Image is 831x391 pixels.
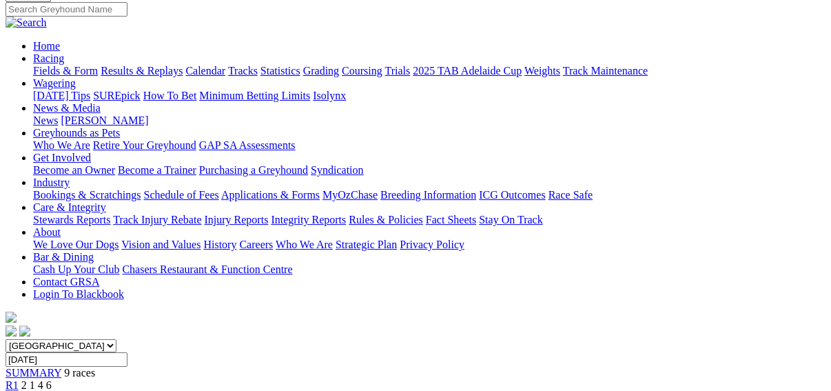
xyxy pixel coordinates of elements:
a: Chasers Restaurant & Function Centre [122,263,292,275]
a: Care & Integrity [33,201,106,213]
a: We Love Our Dogs [33,239,119,250]
div: Bar & Dining [33,263,825,276]
a: Breeding Information [380,189,476,201]
input: Search [6,2,127,17]
a: Coursing [342,65,382,77]
a: Tracks [228,65,258,77]
a: Statistics [260,65,300,77]
img: facebook.svg [6,325,17,337]
a: Bookings & Scratchings [33,189,141,201]
a: Home [33,40,60,52]
input: Select date [6,352,127,367]
a: Fields & Form [33,65,98,77]
div: Get Involved [33,164,825,177]
a: ICG Outcomes [479,189,545,201]
a: Purchasing a Greyhound [199,164,308,176]
a: Cash Up Your Club [33,263,119,275]
div: Industry [33,189,825,201]
a: Syndication [311,164,363,176]
a: Stay On Track [479,214,542,225]
div: Wagering [33,90,825,102]
a: Race Safe [548,189,592,201]
a: Become an Owner [33,164,115,176]
a: Stewards Reports [33,214,110,225]
a: Vision and Values [121,239,201,250]
a: How To Bet [143,90,197,101]
a: Integrity Reports [271,214,346,225]
a: Greyhounds as Pets [33,127,120,139]
a: News & Media [33,102,101,114]
a: Injury Reports [204,214,268,225]
a: Login To Blackbook [33,288,124,300]
a: About [33,226,61,238]
a: Schedule of Fees [143,189,218,201]
a: SUMMARY [6,367,61,379]
a: Applications & Forms [221,189,320,201]
a: R1 [6,379,19,391]
span: 9 races [64,367,95,379]
a: Trials [384,65,410,77]
div: News & Media [33,114,825,127]
a: Minimum Betting Limits [199,90,310,101]
a: Rules & Policies [349,214,423,225]
a: Calendar [185,65,225,77]
a: Get Involved [33,152,91,163]
a: Wagering [33,77,76,89]
a: Contact GRSA [33,276,99,288]
div: About [33,239,825,251]
a: Become a Trainer [118,164,196,176]
a: Careers [239,239,273,250]
a: [DATE] Tips [33,90,90,101]
a: Racing [33,52,64,64]
div: Racing [33,65,825,77]
a: History [203,239,236,250]
a: Track Maintenance [563,65,648,77]
a: Isolynx [313,90,346,101]
a: News [33,114,58,126]
a: Industry [33,177,70,188]
a: Fact Sheets [426,214,476,225]
a: Privacy Policy [400,239,464,250]
span: 2 1 4 6 [21,379,52,391]
a: SUREpick [93,90,140,101]
img: Search [6,17,47,29]
a: Who We Are [276,239,333,250]
div: Care & Integrity [33,214,825,226]
a: [PERSON_NAME] [61,114,148,126]
a: Retire Your Greyhound [93,139,196,151]
a: Strategic Plan [336,239,397,250]
a: 2025 TAB Adelaide Cup [413,65,522,77]
a: Results & Replays [101,65,183,77]
img: logo-grsa-white.png [6,312,17,323]
a: Who We Are [33,139,90,151]
a: GAP SA Assessments [199,139,296,151]
a: MyOzChase [322,189,378,201]
a: Track Injury Rebate [113,214,201,225]
img: twitter.svg [19,325,30,337]
a: Weights [524,65,560,77]
a: Bar & Dining [33,251,94,263]
a: Grading [303,65,339,77]
div: Greyhounds as Pets [33,139,825,152]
